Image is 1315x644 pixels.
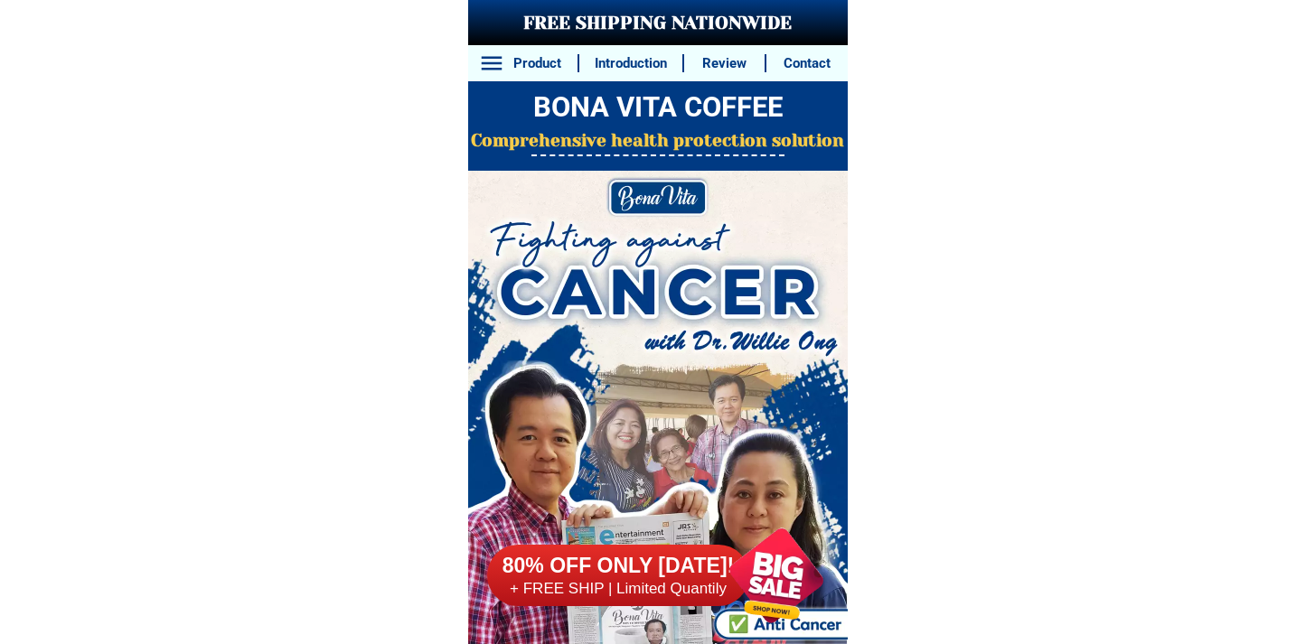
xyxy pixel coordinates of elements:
h2: Comprehensive health protection solution [468,128,848,154]
h6: Review [694,53,756,74]
h6: Product [506,53,568,74]
h6: Introduction [588,53,672,74]
h2: BONA VITA COFFEE [468,87,848,129]
h6: + FREE SHIP | Limited Quantily [487,579,749,599]
h6: Contact [776,53,838,74]
h3: FREE SHIPPING NATIONWIDE [468,10,848,37]
h6: 80% OFF ONLY [DATE]! [487,553,749,580]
